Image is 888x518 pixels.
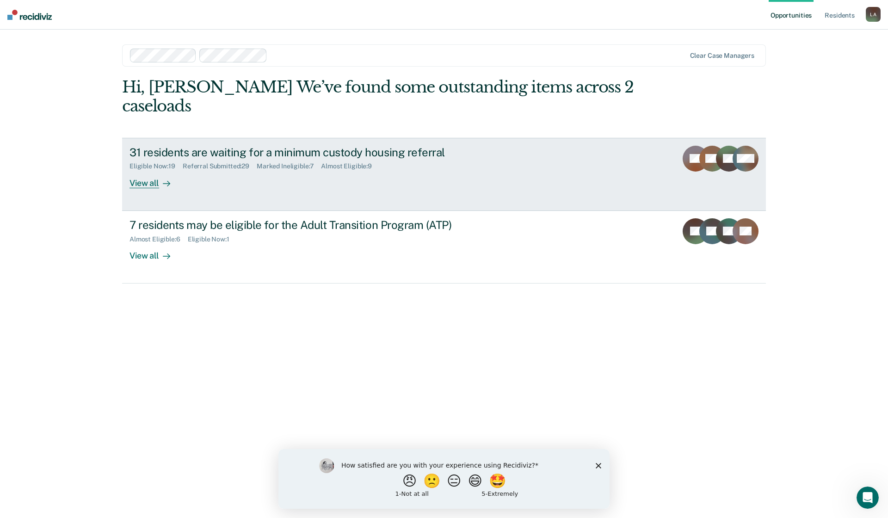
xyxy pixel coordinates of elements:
img: Recidiviz [7,10,52,20]
iframe: Survey by Kim from Recidiviz [278,449,610,509]
div: Clear case managers [690,52,754,60]
div: Almost Eligible : 9 [321,162,379,170]
div: View all [129,170,181,188]
a: 7 residents may be eligible for the Adult Transition Program (ATP)Almost Eligible:6Eligible Now:1... [122,211,766,284]
div: Eligible Now : 19 [129,162,183,170]
div: View all [129,243,181,261]
div: Hi, [PERSON_NAME] We’ve found some outstanding items across 2 caseloads [122,78,637,116]
div: Referral Submitted : 29 [183,162,257,170]
div: Eligible Now : 1 [188,235,237,243]
div: 31 residents are waiting for a minimum custody housing referral [129,146,454,159]
div: 7 residents may be eligible for the Adult Transition Program (ATP) [129,218,454,232]
div: Marked Ineligible : 7 [257,162,321,170]
div: L A [866,7,881,22]
a: 31 residents are waiting for a minimum custody housing referralEligible Now:19Referral Submitted:... [122,138,766,211]
div: Almost Eligible : 6 [129,235,188,243]
button: LA [866,7,881,22]
iframe: Intercom live chat [857,487,879,509]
